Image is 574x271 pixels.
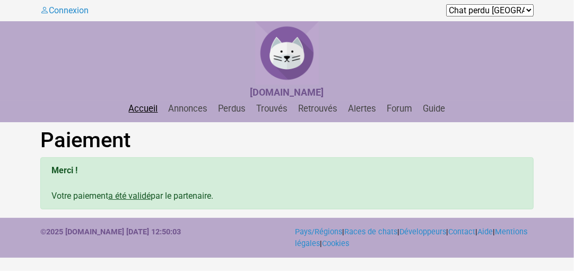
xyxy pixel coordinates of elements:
[287,226,542,249] div: | | | | | |
[344,104,381,114] a: Alertes
[253,104,292,114] a: Trouvés
[383,104,417,114] a: Forum
[419,104,450,114] a: Guide
[255,21,319,85] img: Chat Perdu France
[40,128,534,153] h1: Paiement
[294,104,342,114] a: Retrouvés
[399,227,446,236] a: Développeurs
[214,104,250,114] a: Perdus
[51,165,77,175] b: Merci !
[322,239,349,248] a: Cookies
[40,5,89,15] a: Connexion
[40,157,534,209] div: Votre paiement par le partenaire.
[250,87,324,98] strong: [DOMAIN_NAME]
[164,104,212,114] a: Annonces
[108,191,151,201] u: a été validé
[40,227,181,236] strong: ©2025 [DOMAIN_NAME] [DATE] 12:50:03
[295,227,527,248] a: Mentions légales
[125,104,162,114] a: Accueil
[250,88,324,98] a: [DOMAIN_NAME]
[477,227,493,236] a: Aide
[448,227,475,236] a: Contact
[295,227,342,236] a: Pays/Régions
[344,227,397,236] a: Races de chats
